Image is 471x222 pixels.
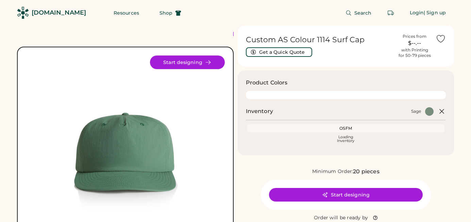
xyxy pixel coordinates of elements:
div: [DOMAIN_NAME] [32,9,86,17]
div: Order will be ready by [314,215,368,221]
h2: Inventory [246,107,273,115]
div: with Printing for 50-79 pieces [399,47,431,58]
div: Login [410,10,424,16]
div: Sage [411,109,421,114]
div: 20 pieces [353,168,379,176]
div: $--.-- [398,39,432,47]
div: Loading Inventory [337,135,354,143]
div: Prices from [403,34,426,39]
span: Shop [159,11,172,15]
div: | Sign up [424,10,446,16]
h1: Custom AS Colour 1114 Surf Cap [246,35,394,45]
h3: Product Colors [246,79,288,87]
img: Rendered Logo - Screens [17,7,29,19]
button: Resources [105,6,147,20]
button: Start designing [150,55,225,69]
button: Get a Quick Quote [246,47,312,57]
div: FREE SHIPPING [233,30,291,39]
span: Search [354,11,372,15]
button: Retrieve an order [384,6,398,20]
button: Shop [151,6,189,20]
button: Search [337,6,380,20]
div: OSFM [249,126,443,131]
div: Minimum Order: [312,168,353,175]
button: Start designing [269,188,423,202]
